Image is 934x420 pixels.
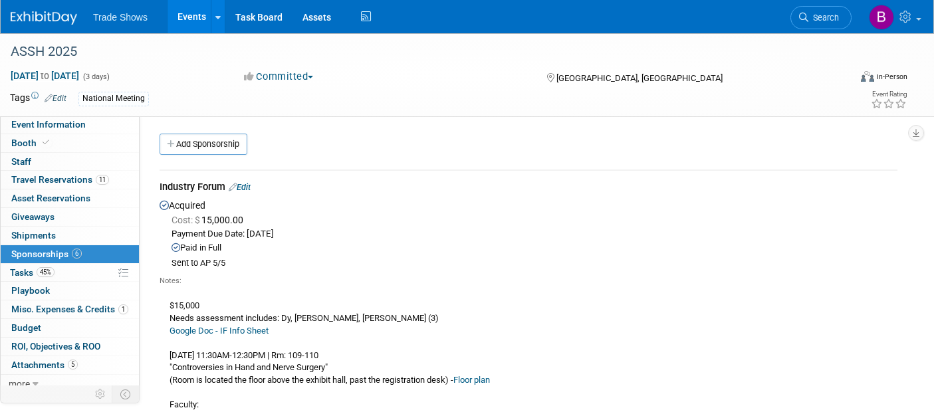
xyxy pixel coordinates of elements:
span: Trade Shows [93,12,148,23]
span: Travel Reservations [11,174,109,185]
span: 5 [68,360,78,369]
button: Committed [239,70,318,84]
span: ROI, Objectives & ROO [11,341,100,352]
img: Format-Inperson.png [861,71,874,82]
td: Toggle Event Tabs [112,385,140,403]
div: Notes: [160,276,897,286]
a: Giveaways [1,208,139,226]
img: ExhibitDay [11,11,77,25]
span: (3 days) [82,72,110,81]
span: Budget [11,322,41,333]
a: Sponsorships6 [1,245,139,263]
div: Sent to AP 5/5 [172,258,897,269]
span: 1 [118,304,128,314]
a: Playbook [1,282,139,300]
div: In-Person [876,72,907,82]
span: Playbook [11,285,50,296]
span: Misc. Expenses & Credits [11,304,128,314]
td: Tags [10,91,66,106]
span: to [39,70,51,81]
span: Search [808,13,839,23]
a: Floor plan [453,375,490,385]
a: Staff [1,153,139,171]
a: Booth [1,134,139,152]
span: 11 [96,175,109,185]
a: Attachments5 [1,356,139,374]
a: Misc. Expenses & Credits1 [1,300,139,318]
a: ROI, Objectives & ROO [1,338,139,356]
div: Paid in Full [172,242,897,255]
td: Personalize Event Tab Strip [89,385,112,403]
div: Event Rating [871,91,907,98]
a: Edit [45,94,66,103]
span: Tasks [10,267,55,278]
span: Cost: $ [172,215,201,225]
span: 45% [37,267,55,277]
a: Search [790,6,852,29]
img: Becca Rensi [869,5,894,30]
span: 15,000.00 [172,215,249,225]
div: Industry Forum [160,180,897,197]
div: ASSH 2025 [6,40,831,64]
div: National Meeting [78,92,149,106]
a: Travel Reservations11 [1,171,139,189]
a: Google Doc - IF Info Sheet [170,326,269,336]
span: Attachments [11,360,78,370]
span: [DATE] [DATE] [10,70,80,82]
span: Event Information [11,119,86,130]
span: Staff [11,156,31,167]
span: Shipments [11,230,56,241]
a: Tasks45% [1,264,139,282]
span: [GEOGRAPHIC_DATA], [GEOGRAPHIC_DATA] [556,73,723,83]
span: 6 [72,249,82,259]
a: Shipments [1,227,139,245]
a: Add Sponsorship [160,134,247,155]
a: more [1,375,139,393]
div: Payment Due Date: [DATE] [172,228,897,241]
span: Giveaways [11,211,55,222]
i: Booth reservation complete [43,139,49,146]
a: Budget [1,319,139,337]
span: Asset Reservations [11,193,90,203]
a: Edit [229,182,251,192]
span: Sponsorships [11,249,82,259]
a: Event Information [1,116,139,134]
span: Booth [11,138,52,148]
span: more [9,378,30,389]
a: Asset Reservations [1,189,139,207]
div: Event Format [774,69,907,89]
